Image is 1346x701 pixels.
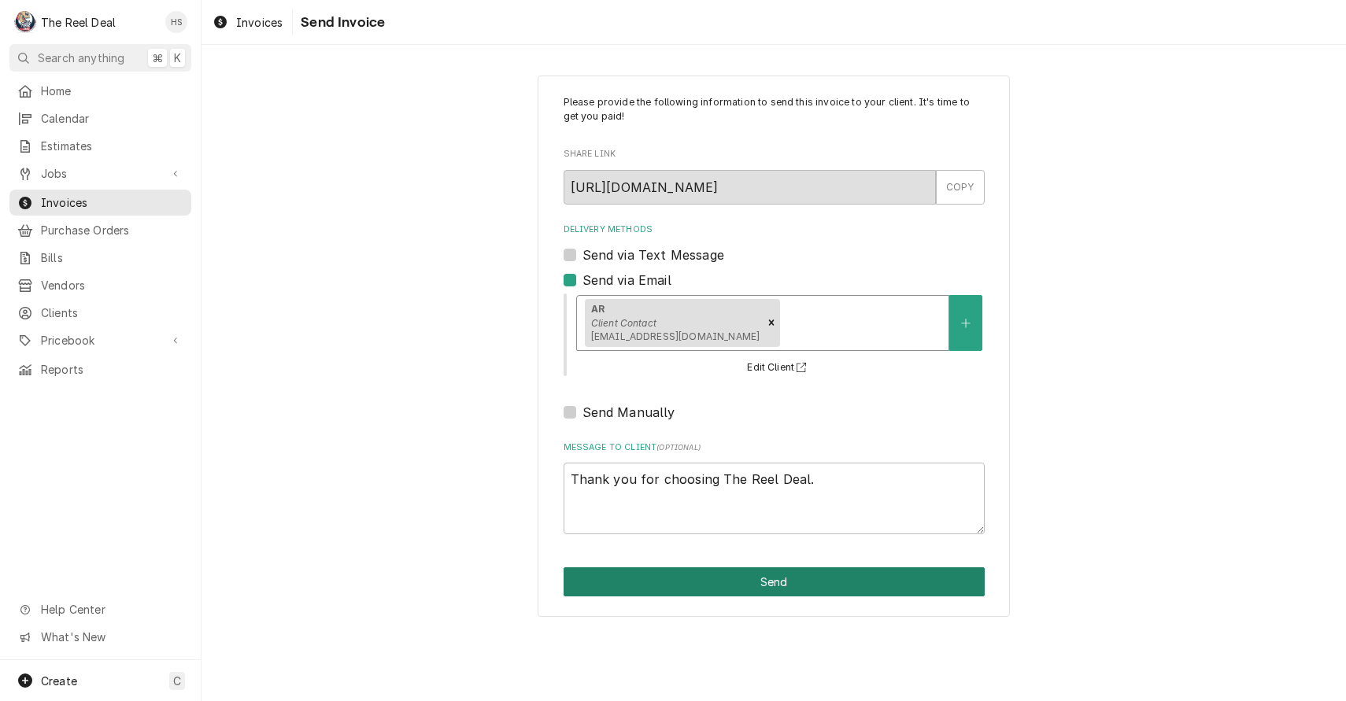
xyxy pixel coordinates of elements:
label: Delivery Methods [564,223,985,236]
a: Clients [9,300,191,326]
span: Home [41,83,183,99]
div: Button Group [564,567,985,596]
a: Reports [9,356,191,382]
div: Message to Client [564,441,985,534]
span: Invoices [236,14,283,31]
div: HS [165,11,187,33]
a: Vendors [9,272,191,298]
a: Home [9,78,191,104]
span: Help Center [41,601,182,618]
div: Invoice Send Form [564,95,985,534]
label: Message to Client [564,441,985,454]
div: Delivery Methods [564,223,985,422]
div: Button Group Row [564,567,985,596]
a: Invoices [9,190,191,216]
span: Estimates [41,138,183,154]
span: Clients [41,304,183,321]
em: Client Contact [591,317,656,329]
span: Calendar [41,110,183,127]
span: Invoices [41,194,183,211]
div: The Reel Deal [41,14,116,31]
span: Create [41,674,77,688]
textarea: Thank you for choosing The Reel Deal. [564,463,985,534]
span: Pricebook [41,332,160,349]
a: Go to Pricebook [9,327,191,353]
span: Vendors [41,277,183,293]
div: The Reel Deal's Avatar [14,11,36,33]
a: Go to Jobs [9,160,191,186]
span: C [173,673,181,689]
a: Go to What's New [9,624,191,650]
a: Bills [9,245,191,271]
span: K [174,50,181,66]
button: COPY [936,170,985,205]
a: Calendar [9,105,191,131]
a: Go to Help Center [9,596,191,622]
span: Send Invoice [296,12,385,33]
button: Edit Client [745,358,813,378]
span: ⌘ [152,50,163,66]
span: Reports [41,361,183,378]
a: Invoices [206,9,289,35]
strong: AR [591,303,605,315]
span: What's New [41,629,182,645]
div: Invoice Send [538,76,1010,617]
label: Send Manually [582,403,675,422]
span: Jobs [41,165,160,182]
label: Send via Email [582,271,671,290]
div: Remove [object Object] [763,299,780,348]
span: [EMAIL_ADDRESS][DOMAIN_NAME] [591,330,760,342]
label: Share Link [564,148,985,160]
span: Purchase Orders [41,222,183,238]
span: ( optional ) [656,443,701,452]
div: Heath Strawbridge's Avatar [165,11,187,33]
button: Send [564,567,985,596]
a: Purchase Orders [9,217,191,243]
button: Search anything⌘K [9,44,191,72]
span: Bills [41,249,183,266]
svg: Create New Contact [961,318,971,329]
p: Please provide the following information to send this invoice to your client. It's time to get yo... [564,95,985,124]
a: Estimates [9,133,191,159]
span: Search anything [38,50,124,66]
div: Share Link [564,148,985,204]
button: Create New Contact [949,295,982,351]
div: T [14,11,36,33]
label: Send via Text Message [582,245,724,264]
